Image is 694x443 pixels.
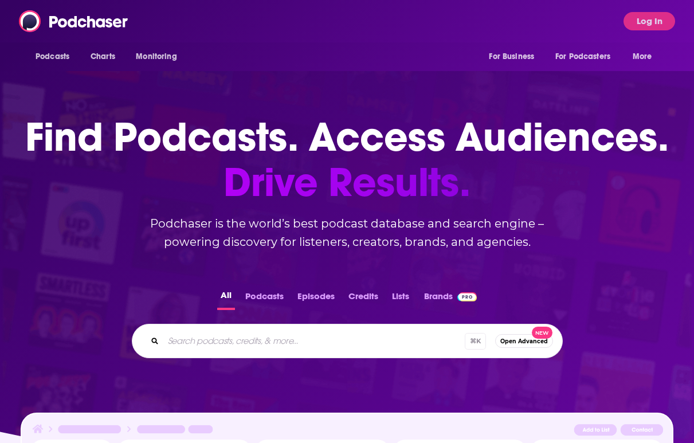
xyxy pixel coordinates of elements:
[83,46,122,68] a: Charts
[532,327,552,339] span: New
[389,288,413,310] button: Lists
[19,10,129,32] img: Podchaser - Follow, Share and Rate Podcasts
[163,332,465,350] input: Search podcasts, credits, & more...
[555,49,610,65] span: For Podcasters
[132,324,563,358] div: Search podcasts, credits, & more...
[294,288,338,310] button: Episodes
[28,46,84,68] button: open menu
[25,160,669,205] span: Drive Results.
[489,49,534,65] span: For Business
[624,12,675,30] button: Log In
[31,423,662,439] img: Podcast Insights Header
[217,288,235,310] button: All
[457,292,477,301] img: Podchaser Pro
[633,49,652,65] span: More
[500,338,548,344] span: Open Advanced
[481,46,548,68] button: open menu
[118,214,577,251] h2: Podchaser is the world’s best podcast database and search engine – powering discovery for listene...
[128,46,191,68] button: open menu
[242,288,287,310] button: Podcasts
[548,46,627,68] button: open menu
[36,49,69,65] span: Podcasts
[25,115,669,205] h1: Find Podcasts. Access Audiences.
[424,288,477,310] a: BrandsPodchaser Pro
[136,49,177,65] span: Monitoring
[465,333,486,350] span: ⌘ K
[345,288,382,310] button: Credits
[91,49,115,65] span: Charts
[495,334,553,348] button: Open AdvancedNew
[625,46,666,68] button: open menu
